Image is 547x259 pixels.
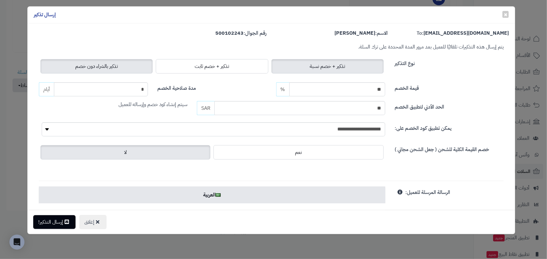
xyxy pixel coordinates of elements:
span: SAR [197,101,214,115]
span: تذكير + خصم نسبة [310,63,345,70]
label: الرسالة المرسلة للعميل: [405,186,450,196]
small: يتم إرسال هذه التذكيرات تلقائيًا للعميل بعد مرور المدة المحددة على ترك السلة. [358,43,504,51]
span: نعم [295,149,302,156]
img: ar.png [216,193,221,197]
span: أيام [39,82,54,96]
div: Open Intercom Messenger [9,235,24,250]
span: % [281,86,285,93]
label: الحد الأدني لتطبيق الخصم [395,101,444,111]
label: قيمة الخصم [395,82,419,92]
strong: [EMAIL_ADDRESS][DOMAIN_NAME] [423,29,509,37]
strong: [PERSON_NAME] [334,29,375,37]
label: يمكن تطبيق كود الخصم على: [395,122,451,132]
label: نوع التذكير [395,58,415,67]
b: عنوان رسالة البريد الالكتروني [324,209,379,217]
span: تذكير + خصم ثابت [195,63,229,70]
a: العربية [39,186,385,203]
button: إرسال التذكير! [33,215,76,229]
span: × [504,10,508,19]
label: خصم القيمة الكلية للشحن ( جعل الشحن مجاني ) [395,144,489,153]
button: إغلاق [79,215,107,229]
label: الاسم: [334,30,388,37]
span: سيتم إنشاء كود خصم وإرساله للعميل [118,101,187,108]
h4: إرسال تذكير [34,11,56,18]
label: رقم الجوال: [216,30,267,37]
label: To: [417,30,509,37]
label: مدة صلاحية الخصم [157,82,196,92]
span: لا [124,149,127,156]
span: تذكير بالشراء دون خصم [75,63,118,70]
strong: 500102243 [216,29,244,37]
